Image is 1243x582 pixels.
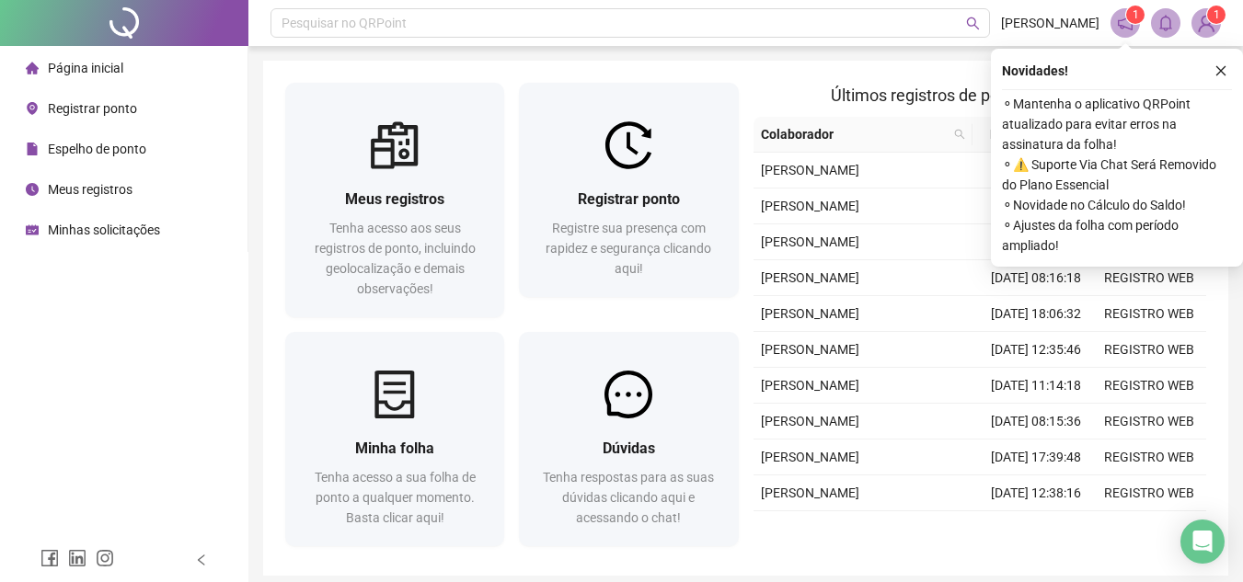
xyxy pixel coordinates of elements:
span: notification [1117,15,1134,31]
span: Data/Hora [980,124,1060,144]
td: REGISTRO WEB [1093,439,1206,475]
td: [DATE] 11:19:16 [980,224,1093,260]
span: Registre sua presença com rapidez e segurança clicando aqui! [546,221,711,276]
td: [DATE] 12:35:55 [980,188,1093,224]
span: [PERSON_NAME] [761,485,859,500]
a: Registrar pontoRegistre sua presença com rapidez e segurança clicando aqui! [519,83,738,297]
span: home [26,62,39,74]
img: 84436 [1192,9,1220,37]
span: Meus registros [48,182,132,197]
span: Dúvidas [603,439,655,457]
span: bell [1157,15,1174,31]
span: file [26,143,39,155]
span: 1 [1133,8,1139,21]
span: Página inicial [48,61,123,75]
span: clock-circle [26,183,39,196]
span: environment [26,102,39,115]
sup: Atualize o seu contato no menu Meus Dados [1207,6,1226,24]
span: close [1214,64,1227,77]
span: Espelho de ponto [48,142,146,156]
td: REGISTRO WEB [1093,260,1206,296]
span: Minha folha [355,439,434,457]
span: search [966,17,980,30]
td: [DATE] 11:10:54 [980,511,1093,547]
a: DúvidasTenha respostas para as suas dúvidas clicando aqui e acessando o chat! [519,332,738,546]
span: Últimos registros de ponto sincronizados [831,86,1128,105]
span: Tenha respostas para as suas dúvidas clicando aqui e acessando o chat! [543,470,714,525]
span: search [954,129,965,140]
span: [PERSON_NAME] [1001,13,1099,33]
span: Minhas solicitações [48,223,160,237]
span: [PERSON_NAME] [761,450,859,464]
span: [PERSON_NAME] [761,270,859,285]
td: REGISTRO WEB [1093,511,1206,547]
th: Data/Hora [973,117,1082,153]
td: [DATE] 12:35:46 [980,332,1093,368]
span: schedule [26,223,39,236]
span: [PERSON_NAME] [761,163,859,177]
td: REGISTRO WEB [1093,296,1206,332]
td: [DATE] 18:11:05 [980,153,1093,188]
span: Tenha acesso a sua folha de ponto a qualquer momento. Basta clicar aqui! [315,470,476,525]
span: ⚬ Novidade no Cálculo do Saldo! [1002,195,1232,215]
td: [DATE] 08:15:36 [980,404,1093,439]
td: [DATE] 08:16:18 [980,260,1093,296]
span: ⚬ Ajustes da folha com período ampliado! [1002,215,1232,256]
span: search [950,120,969,148]
span: [PERSON_NAME] [761,342,859,357]
td: REGISTRO WEB [1093,332,1206,368]
td: [DATE] 12:38:16 [980,475,1093,511]
div: Open Intercom Messenger [1180,519,1225,564]
td: REGISTRO WEB [1093,404,1206,439]
span: linkedin [68,549,86,567]
span: facebook [40,549,59,567]
span: [PERSON_NAME] [761,378,859,393]
span: [PERSON_NAME] [761,234,859,249]
span: Novidades ! [1002,61,1068,81]
td: [DATE] 11:14:18 [980,368,1093,404]
span: 1 [1214,8,1220,21]
a: Meus registrosTenha acesso aos seus registros de ponto, incluindo geolocalização e demais observa... [285,83,504,317]
span: Colaborador [761,124,948,144]
span: Meus registros [345,190,444,208]
span: instagram [96,549,114,567]
sup: 1 [1126,6,1145,24]
span: Tenha acesso aos seus registros de ponto, incluindo geolocalização e demais observações! [315,221,476,296]
span: [PERSON_NAME] [761,199,859,213]
span: [PERSON_NAME] [761,414,859,428]
span: ⚬ ⚠️ Suporte Via Chat Será Removido do Plano Essencial [1002,154,1232,195]
span: left [195,553,208,566]
a: Minha folhaTenha acesso a sua folha de ponto a qualquer momento. Basta clicar aqui! [285,332,504,546]
span: Registrar ponto [48,101,137,116]
td: REGISTRO WEB [1093,475,1206,511]
td: [DATE] 17:39:48 [980,439,1093,475]
td: REGISTRO WEB [1093,368,1206,404]
td: [DATE] 18:06:32 [980,296,1093,332]
span: ⚬ Mantenha o aplicativo QRPoint atualizado para evitar erros na assinatura da folha! [1002,94,1232,154]
span: [PERSON_NAME] [761,306,859,321]
span: Registrar ponto [578,190,680,208]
